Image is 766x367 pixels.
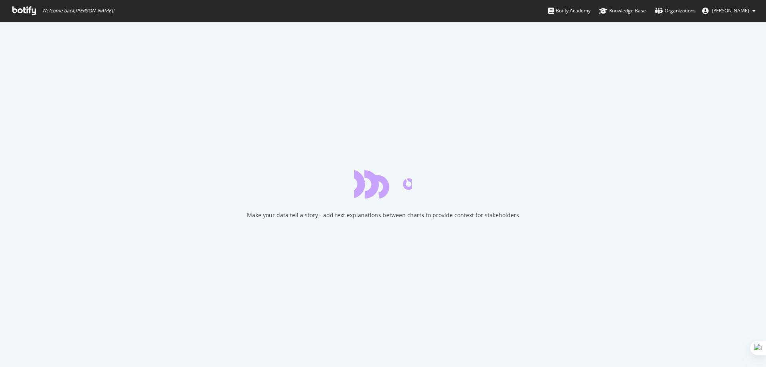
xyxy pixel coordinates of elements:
[696,4,762,17] button: [PERSON_NAME]
[247,211,519,219] div: Make your data tell a story - add text explanations between charts to provide context for stakeho...
[712,7,749,14] span: Ibrahim M
[655,7,696,15] div: Organizations
[42,8,114,14] span: Welcome back, [PERSON_NAME] !
[548,7,590,15] div: Botify Academy
[599,7,646,15] div: Knowledge Base
[354,170,412,198] div: animation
